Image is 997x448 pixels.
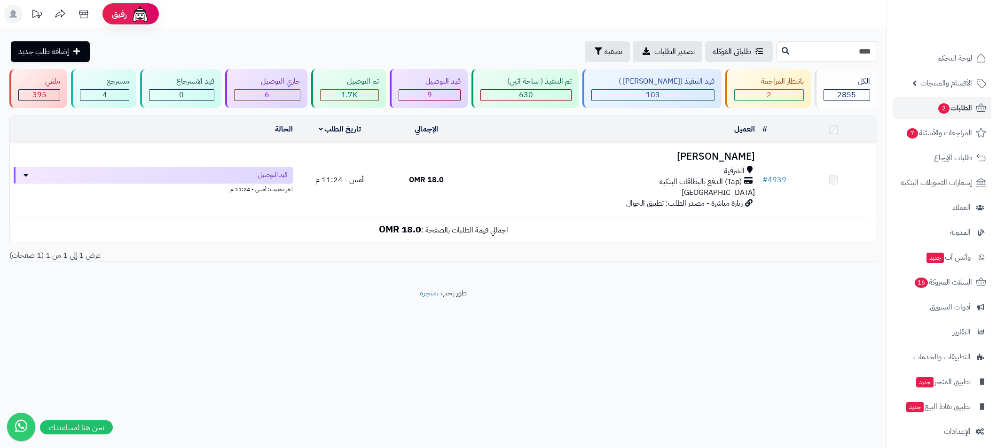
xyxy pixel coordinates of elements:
span: الإعدادات [944,425,971,438]
div: قيد الاسترجاع [149,76,214,87]
span: إشعارات التحويلات البنكية [901,176,972,189]
b: 18.0 OMR [379,222,421,236]
span: 2 [767,89,771,100]
span: رفيق [112,8,127,20]
a: الإعدادات [893,420,991,443]
a: ملغي 395 [8,69,69,108]
div: عرض 1 إلى 1 من 1 (1 صفحات) [2,250,443,261]
span: التطبيقات والخدمات [913,350,971,363]
a: الطلبات2 [893,97,991,119]
a: متجرة [420,287,437,299]
div: 9 [399,90,460,100]
span: 1.7K [341,89,357,100]
div: بانتظار المراجعة [734,76,804,87]
a: الكل2855 [813,69,879,108]
a: إشعارات التحويلات البنكية [893,171,991,194]
a: طلبات الإرجاع [893,147,991,169]
div: 630 [481,90,571,100]
button: تصفية [585,41,630,62]
div: 2 [735,90,803,100]
a: قيد الاسترجاع 0 [138,69,223,108]
span: المدونة [950,226,971,239]
span: 18.0 OMR [409,174,444,185]
span: 2 [938,103,950,114]
a: الإجمالي [415,124,438,135]
span: زيارة مباشرة - مصدر الطلب: تطبيق الجوال [626,198,743,209]
span: إضافة طلب جديد [18,46,69,57]
div: تم التنفيذ ( ساحة اتين) [480,76,572,87]
span: جديد [926,253,944,263]
div: 395 [19,90,60,100]
a: العميل [734,124,755,135]
span: قيد التوصيل [258,170,287,180]
div: 1706 [321,90,378,100]
span: 395 [32,89,47,100]
a: السلات المتروكة16 [893,271,991,294]
span: تطبيق المتجر [915,375,971,388]
div: تم التوصيل [320,76,379,87]
div: قيد التوصيل [399,76,461,87]
a: إضافة طلب جديد [11,41,90,62]
a: تاريخ الطلب [319,124,361,135]
a: طلباتي المُوكلة [705,41,773,62]
span: الطلبات [937,101,972,115]
span: # [762,174,768,185]
div: 103 [592,90,714,100]
span: 16 [915,278,928,288]
a: قيد التوصيل 9 [388,69,470,108]
span: أدوات التسويق [930,301,971,314]
a: العملاء [893,196,991,219]
a: تحديثات المنصة [25,5,48,26]
a: تطبيق نقاط البيعجديد [893,395,991,418]
div: ملغي [18,76,60,87]
a: مسترجع 4 [69,69,138,108]
span: وآتس آب [926,251,971,264]
a: قيد التنفيذ ([PERSON_NAME] ) 103 [581,69,723,108]
a: الحالة [275,124,293,135]
span: طلبات الإرجاع [934,151,972,164]
span: المراجعات والأسئلة [906,126,972,139]
a: أدوات التسويق [893,296,991,318]
span: [GEOGRAPHIC_DATA] [682,187,755,198]
a: #4939 [762,174,786,185]
h3: [PERSON_NAME] [474,151,755,162]
span: الشرقية [724,166,745,177]
a: تم التوصيل 1.7K [309,69,388,108]
span: 6 [265,89,269,100]
span: تطبيق نقاط البيع [905,400,971,413]
span: 7 [907,128,918,139]
div: اخر تحديث: أمس - 11:24 م [14,184,293,193]
span: 630 [519,89,533,100]
span: جديد [916,377,934,387]
span: 4 [102,89,107,100]
a: المراجعات والأسئلة7 [893,122,991,144]
a: تصدير الطلبات [633,41,702,62]
span: تصدير الطلبات [654,46,695,57]
div: 4 [80,90,129,100]
div: قيد التنفيذ ([PERSON_NAME] ) [591,76,714,87]
a: التطبيقات والخدمات [893,346,991,368]
div: 0 [149,90,213,100]
span: 103 [646,89,660,100]
a: وآتس آبجديد [893,246,991,269]
span: (Tap) الدفع بالبطاقات البنكية [659,177,742,187]
span: العملاء [952,201,971,214]
div: الكل [824,76,870,87]
span: جديد [906,402,924,412]
span: الأقسام والمنتجات [920,77,972,90]
span: السلات المتروكة [914,276,972,289]
span: 0 [179,89,184,100]
img: ai-face.png [131,5,149,23]
a: المدونة [893,221,991,244]
div: مسترجع [80,76,129,87]
a: التقارير [893,321,991,343]
a: تم التنفيذ ( ساحة اتين) 630 [470,69,581,108]
span: لوحة التحكم [937,52,972,65]
a: بانتظار المراجعة 2 [723,69,813,108]
span: 9 [427,89,432,100]
span: أمس - 11:24 م [315,174,364,185]
td: اجمالي قيمة الطلبات بالصفحة : [10,217,877,242]
span: 2855 [837,89,856,100]
img: logo-2.png [933,26,988,46]
div: جاري التوصيل [234,76,300,87]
